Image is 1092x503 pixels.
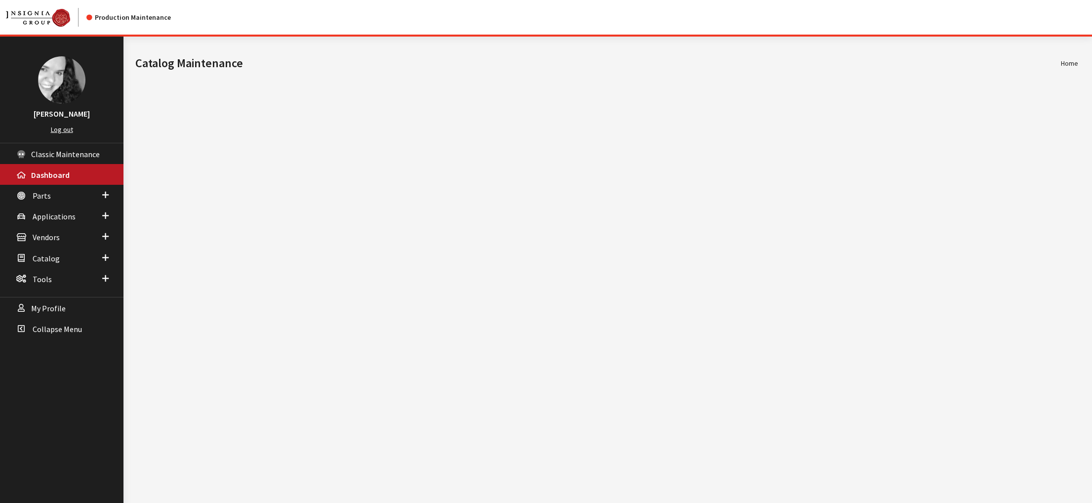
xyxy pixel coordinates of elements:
h1: Catalog Maintenance [135,54,1061,72]
span: My Profile [31,303,66,313]
img: Khrystal Dorton [38,56,85,104]
span: Classic Maintenance [31,149,100,159]
div: Production Maintenance [86,12,171,23]
li: Home [1061,58,1078,69]
span: Tools [33,274,52,284]
span: Parts [33,191,51,201]
a: Insignia Group logo [6,8,86,27]
a: Log out [51,125,73,134]
span: Vendors [33,233,60,243]
span: Catalog [33,253,60,263]
h3: [PERSON_NAME] [10,108,114,120]
span: Applications [33,211,76,221]
img: Catalog Maintenance [6,9,70,27]
span: Dashboard [31,170,70,180]
span: Collapse Menu [33,324,82,334]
